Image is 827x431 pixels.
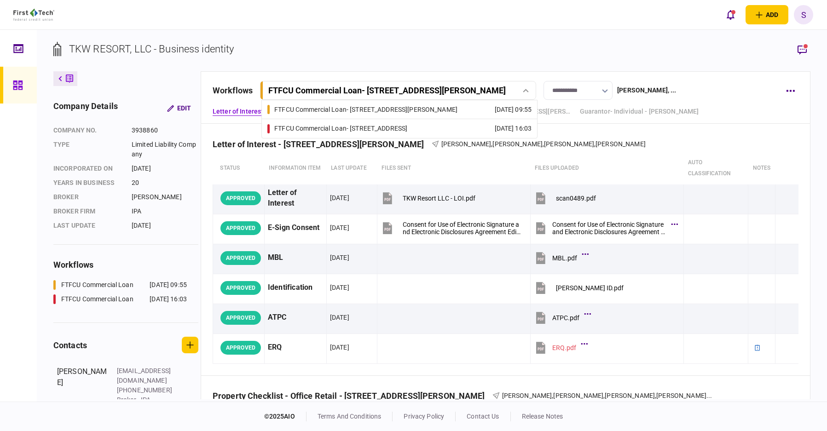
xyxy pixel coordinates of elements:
div: APPROVED [220,221,261,235]
div: Kate White [502,391,712,401]
button: Consent for Use of Electronic Signature and Electronic Disclosures Agreement Editable.pdf [381,218,522,238]
div: [DATE] [330,343,349,352]
div: [EMAIL_ADDRESS][DOMAIN_NAME] [117,366,177,385]
div: ATPC [268,307,323,328]
div: [PERSON_NAME] [132,192,198,202]
a: terms and conditions [318,413,382,420]
div: [DATE] [330,283,349,292]
button: S [794,5,813,24]
th: notes [748,152,775,184]
div: APPROVED [220,191,261,205]
div: Identification [268,277,323,298]
div: MBL.pdf [552,254,577,262]
div: years in business [53,178,122,188]
button: ATPC.pdf [534,307,589,328]
div: TKW Resort LLC - LOI.pdf [403,195,475,202]
div: E-Sign Consent [268,218,323,238]
button: Edit [160,100,198,116]
div: [DATE] 09:55 [495,105,532,115]
div: Consent for Use of Electronic Signature and Electronic Disclosures Agreement Editable.pdf [403,221,522,236]
div: ERQ [268,337,323,358]
div: APPROVED [220,251,261,265]
div: [DATE] [330,223,349,232]
div: Consent for Use of Electronic Signature and Electronic Disclosures Agreement Editable.pdf [552,221,666,236]
span: , [543,140,544,148]
button: Tom White ID.pdf [534,277,624,298]
div: [DATE] [330,253,349,262]
a: FTFCU Commercial Loan[DATE] 16:03 [53,294,187,304]
div: company details [53,100,118,116]
div: TKW RESORT, LLC - Business identity [69,41,234,57]
div: FTFCU Commercial Loan - [STREET_ADDRESS][PERSON_NAME] [268,86,506,95]
span: [PERSON_NAME] [502,392,552,399]
button: ERQ.pdf [534,337,585,358]
div: Type [53,140,122,159]
th: files sent [377,152,530,184]
div: APPROVED [220,281,261,295]
a: FTFCU Commercial Loan[DATE] 09:55 [53,280,187,290]
div: incorporated on [53,164,122,173]
span: [PERSON_NAME] [492,140,543,148]
div: [PHONE_NUMBER] [117,385,177,395]
div: Broker - IPA [117,395,177,405]
div: Broker [53,192,122,202]
span: , [491,140,492,148]
div: FTFCU Commercial Loan [61,280,133,290]
span: [PERSON_NAME] [596,140,646,148]
div: © 2025 AIO [264,412,307,421]
th: Files uploaded [530,152,683,184]
a: release notes [522,413,563,420]
div: ATPC.pdf [552,314,579,322]
div: scan0489.pdf [556,195,596,202]
button: TKW Resort LLC - LOI.pdf [381,188,475,208]
span: , [552,392,553,399]
div: workflows [53,259,198,271]
div: 3938860 [132,126,198,135]
button: MBL.pdf [534,247,586,268]
div: [DATE] [132,221,198,230]
div: company no. [53,126,122,135]
span: , [594,140,596,148]
button: open adding identity options [746,5,788,24]
div: FTFCU Commercial Loan - [STREET_ADDRESS] [274,124,407,133]
div: [DATE] [330,193,349,202]
div: [DATE] 09:55 [150,280,187,290]
div: ERQ.pdf [552,344,576,351]
a: FTFCU Commercial Loan- [STREET_ADDRESS][DATE] 16:03 [267,119,532,138]
div: broker firm [53,207,122,216]
span: [PERSON_NAME] [656,392,706,399]
div: [DATE] [330,313,349,322]
a: privacy policy [404,413,444,420]
div: FTFCU Commercial Loan [61,294,133,304]
div: Letter of Interest [268,188,323,209]
div: [PERSON_NAME] [57,366,108,405]
div: APPROVED [220,341,261,355]
div: workflows [213,84,253,97]
th: status [213,152,264,184]
button: FTFCU Commercial Loan- [STREET_ADDRESS][PERSON_NAME] [260,81,536,100]
div: Tom White ID.pdf [556,284,624,292]
th: auto classification [683,152,748,184]
a: Guarantor- Individual - [PERSON_NAME] [580,107,699,116]
span: ... [706,391,712,401]
span: [PERSON_NAME] [605,392,655,399]
span: , [655,392,656,399]
div: Property Checklist - Office Retail - [STREET_ADDRESS][PERSON_NAME] [213,391,492,401]
span: [PERSON_NAME] [553,392,603,399]
div: MBL [268,247,323,268]
a: FTFCU Commercial Loan- [STREET_ADDRESS][PERSON_NAME][DATE] 09:55 [267,100,532,119]
th: last update [326,152,377,184]
span: [PERSON_NAME] [544,140,594,148]
div: Limited Liability Company [132,140,198,159]
div: [PERSON_NAME] , ... [617,86,676,95]
span: [PERSON_NAME] [441,140,492,148]
button: Consent for Use of Electronic Signature and Electronic Disclosures Agreement Editable.pdf [534,218,676,238]
div: [DATE] 16:03 [150,294,187,304]
th: Information item [264,152,326,184]
div: IPA [132,207,198,216]
a: Letter of Interest - [STREET_ADDRESS][PERSON_NAME] [213,107,377,116]
div: 20 [132,178,198,188]
img: client company logo [13,9,54,21]
div: contacts [53,339,87,351]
